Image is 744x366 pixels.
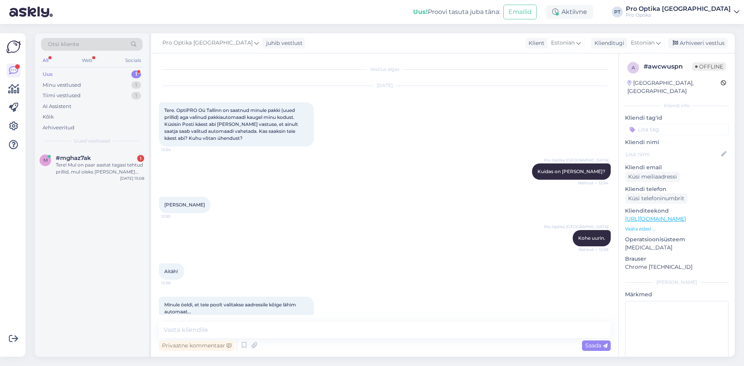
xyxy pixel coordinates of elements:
[124,55,143,65] div: Socials
[164,202,205,208] span: [PERSON_NAME]
[625,244,728,252] p: [MEDICAL_DATA]
[625,290,728,299] p: Märkmed
[626,6,731,12] div: Pro Optika [GEOGRAPHIC_DATA]
[162,39,253,47] span: Pro Optika [GEOGRAPHIC_DATA]
[625,172,680,182] div: Küsi meiliaadressi
[544,157,608,163] span: Pro Optika [GEOGRAPHIC_DATA]
[537,168,605,174] span: Kuidas on [PERSON_NAME]?
[74,137,110,144] span: Uued vestlused
[6,40,21,54] img: Askly Logo
[625,215,686,222] a: [URL][DOMAIN_NAME]
[544,224,608,230] span: Pro Optika [GEOGRAPHIC_DATA]
[627,79,721,95] div: [GEOGRAPHIC_DATA], [GEOGRAPHIC_DATA]
[43,70,53,78] div: Uus
[137,155,144,162] div: 1
[632,65,635,70] span: a
[525,39,544,47] div: Klient
[80,55,94,65] div: Web
[591,39,624,47] div: Klienditugi
[161,147,190,153] span: 12:54
[41,55,50,65] div: All
[413,8,428,15] b: Uus!
[43,103,71,110] div: AI Assistent
[625,185,728,193] p: Kliendi telefon
[579,247,608,253] span: Nähtud ✓ 12:56
[625,102,728,109] div: Kliendi info
[159,340,234,351] div: Privaatne kommentaar
[56,155,91,162] span: #mghaz7ak
[625,225,728,232] p: Vaata edasi ...
[164,107,299,141] span: Tere. OptiPRO Oü Tallinn on saatnud minule pakki (uued prillid) aga valinud pakkiautomaadi kaugel...
[625,263,728,271] p: Chrome [TECHNICAL_ID]
[625,235,728,244] p: Operatsioonisüsteem
[56,162,144,175] div: Tere! Mul on paar aastat tagasi tehtud prillid, mul oleks [PERSON_NAME] uusi klaase.
[612,7,623,17] div: PT
[43,157,48,163] span: m
[161,213,190,219] span: 12:55
[578,235,605,241] span: Kohe uurin.
[164,302,297,314] span: Minule öeldi, et teie poolt valitakse aadressile kõige lähim automaat...
[131,81,141,89] div: 1
[585,342,608,349] span: Saada
[159,66,611,73] div: Vestlus algas
[43,92,81,100] div: Tiimi vestlused
[631,39,654,47] span: Estonian
[644,62,692,71] div: # awcwuspn
[43,81,81,89] div: Minu vestlused
[546,5,593,19] div: Aktiivne
[625,163,728,172] p: Kliendi email
[625,138,728,146] p: Kliendi nimi
[161,280,190,286] span: 12:56
[43,113,54,121] div: Kõik
[413,7,500,17] div: Proovi tasuta juba täna:
[625,124,728,135] input: Lisa tag
[578,180,608,186] span: Nähtud ✓ 12:54
[164,268,178,274] span: Aitäh!
[48,40,79,48] span: Otsi kliente
[625,193,687,204] div: Küsi telefoninumbrit
[43,124,74,132] div: Arhiveeritud
[120,175,144,181] div: [DATE] 15:08
[626,12,731,18] div: Pro Optika
[551,39,575,47] span: Estonian
[668,38,728,48] div: Arhiveeri vestlus
[131,92,141,100] div: 1
[131,70,141,78] div: 1
[503,5,537,19] button: Emailid
[625,255,728,263] p: Brauser
[625,150,720,158] input: Lisa nimi
[159,82,611,89] div: [DATE]
[625,207,728,215] p: Klienditeekond
[625,114,728,122] p: Kliendi tag'id
[626,6,739,18] a: Pro Optika [GEOGRAPHIC_DATA]Pro Optika
[692,62,726,71] span: Offline
[625,279,728,286] div: [PERSON_NAME]
[263,39,303,47] div: juhib vestlust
